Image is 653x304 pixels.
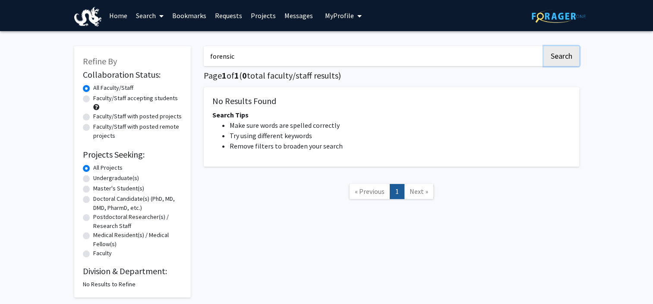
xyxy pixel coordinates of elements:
li: Try using different keywords [230,130,571,141]
img: ForagerOne Logo [532,9,586,23]
a: Previous Page [349,184,390,199]
label: All Projects [93,163,123,172]
a: Projects [246,0,280,31]
label: Faculty/Staff with posted remote projects [93,122,182,140]
label: Medical Resident(s) / Medical Fellow(s) [93,231,182,249]
h2: Division & Department: [83,266,182,276]
h1: Page of ( total faculty/staff results) [204,70,579,81]
a: Search [132,0,168,31]
iframe: Chat [6,265,37,298]
label: Doctoral Candidate(s) (PhD, MD, DMD, PharmD, etc.) [93,194,182,212]
div: No Results to Refine [83,280,182,289]
span: My Profile [325,11,354,20]
span: Refine By [83,56,117,66]
span: 1 [222,70,227,81]
a: Messages [280,0,317,31]
input: Search Keywords [204,46,543,66]
label: Faculty [93,249,112,258]
span: 1 [234,70,239,81]
span: Search Tips [212,111,249,119]
label: Faculty/Staff accepting students [93,94,178,103]
nav: Page navigation [204,175,579,210]
a: Next Page [404,184,434,199]
label: All Faculty/Staff [93,83,133,92]
button: Search [544,46,579,66]
a: Home [105,0,132,31]
a: Bookmarks [168,0,211,31]
label: Postdoctoral Researcher(s) / Research Staff [93,212,182,231]
a: Requests [211,0,246,31]
h2: Projects Seeking: [83,149,182,160]
label: Master's Student(s) [93,184,144,193]
a: 1 [390,184,404,199]
span: « Previous [355,187,385,196]
span: Next » [410,187,428,196]
label: Undergraduate(s) [93,174,139,183]
label: Faculty/Staff with posted projects [93,112,182,121]
li: Remove filters to broaden your search [230,141,571,151]
h2: Collaboration Status: [83,70,182,80]
span: 0 [242,70,247,81]
h5: No Results Found [212,96,571,106]
li: Make sure words are spelled correctly [230,120,571,130]
img: Drexel University Logo [74,7,102,26]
